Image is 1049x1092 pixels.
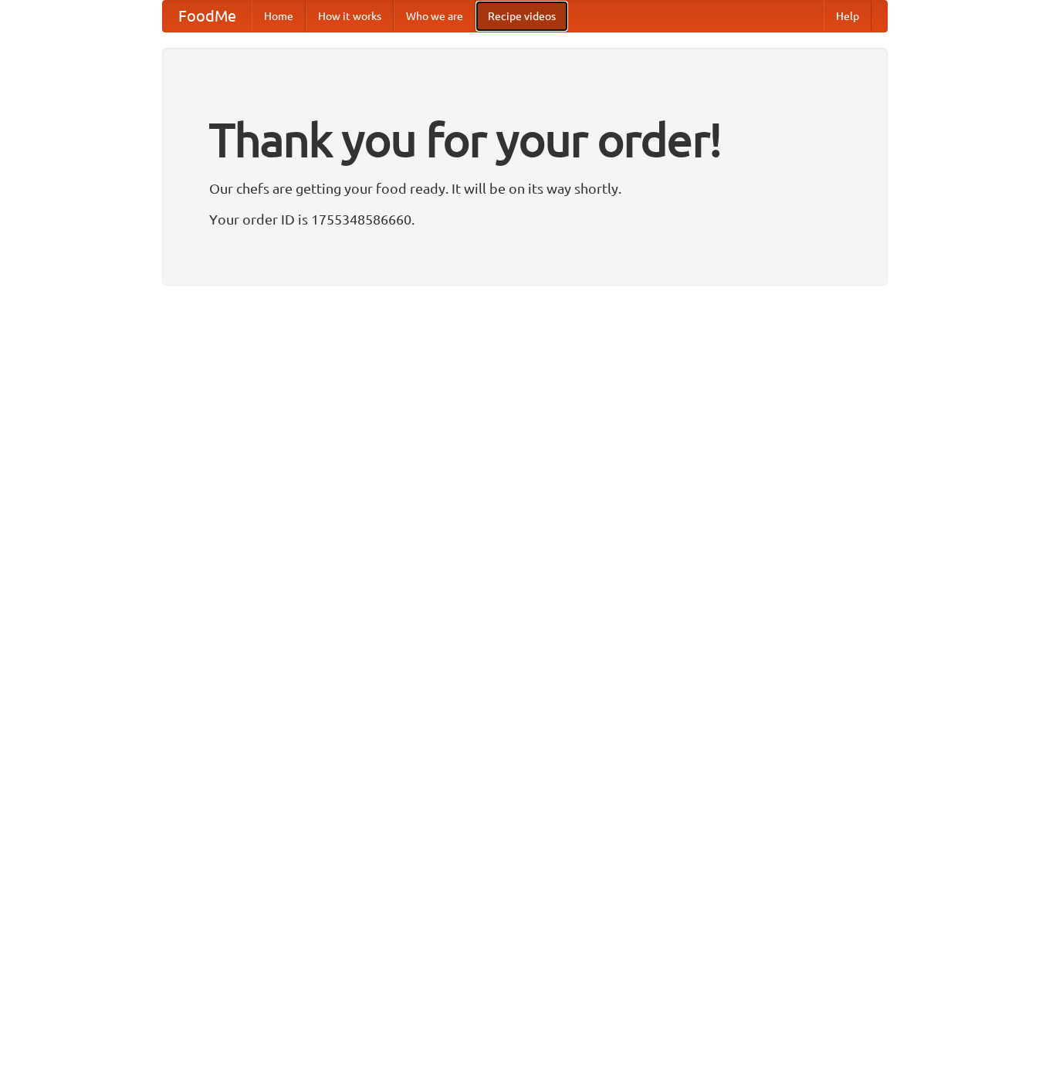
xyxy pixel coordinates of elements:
[475,1,568,32] a: Recipe videos
[824,1,871,32] a: Help
[306,1,394,32] a: How it works
[209,177,841,200] p: Our chefs are getting your food ready. It will be on its way shortly.
[209,103,841,177] h1: Thank you for your order!
[394,1,475,32] a: Who we are
[163,1,252,32] a: FoodMe
[252,1,306,32] a: Home
[209,208,841,231] p: Your order ID is 1755348586660.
